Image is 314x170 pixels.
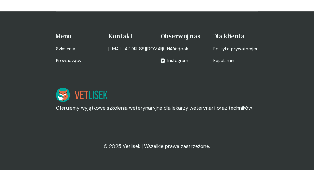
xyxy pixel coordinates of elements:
h4: Obserwuj nas [161,32,206,40]
h4: Dla klienta [213,32,258,40]
h4: Menu [56,32,101,40]
span: Polityka prywatności [213,46,257,52]
a: Facebook [161,46,188,52]
span: Szkolenia [56,46,75,52]
p: Oferujemy wyjątkowe szkolenia weterynaryjne dla lekarzy weterynarii oraz techników. [56,104,258,112]
a: Polityka prywatności [213,46,258,52]
a: [EMAIL_ADDRESS][DOMAIN_NAME] [108,46,180,52]
span: Prowadzący [56,57,82,64]
a: Regulamin [213,57,258,64]
p: © 2025 Vetlisek | Wszelkie prawa zastrzeżone. [104,143,210,150]
h4: Kontakt [108,32,153,40]
a: Prowadzący [56,57,101,64]
span: Regulamin [213,57,234,64]
a: Szkolenia [56,46,101,52]
a: Instagram [161,57,188,64]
